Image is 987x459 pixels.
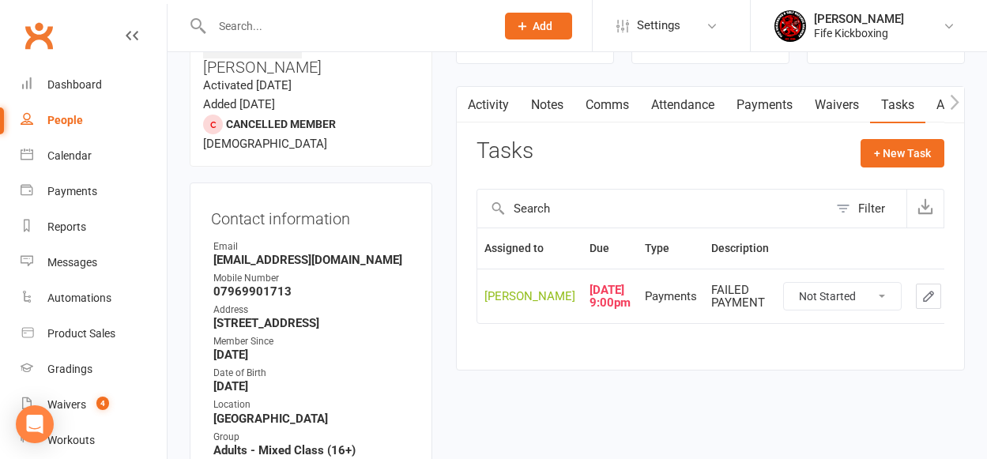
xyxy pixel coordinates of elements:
[213,430,411,445] div: Group
[484,290,575,303] div: [PERSON_NAME]
[47,398,86,411] div: Waivers
[47,185,97,198] div: Payments
[203,78,292,92] time: Activated [DATE]
[520,87,574,123] a: Notes
[640,87,725,123] a: Attendance
[21,316,167,352] a: Product Sales
[203,97,275,111] time: Added [DATE]
[828,190,906,228] button: Filter
[814,26,904,40] div: Fife Kickboxing
[213,239,411,254] div: Email
[47,256,97,269] div: Messages
[47,327,115,340] div: Product Sales
[47,292,111,304] div: Automations
[213,303,411,318] div: Address
[213,334,411,349] div: Member Since
[21,209,167,245] a: Reports
[21,174,167,209] a: Payments
[19,16,58,55] a: Clubworx
[637,8,680,43] span: Settings
[804,87,870,123] a: Waivers
[16,405,54,443] div: Open Intercom Messenger
[704,228,776,269] th: Description
[21,387,167,423] a: Waivers 4
[96,397,109,410] span: 4
[47,149,92,162] div: Calendar
[213,379,411,393] strong: [DATE]
[858,199,885,218] div: Filter
[47,220,86,233] div: Reports
[226,118,336,130] span: Cancelled member
[47,114,83,126] div: People
[505,13,572,40] button: Add
[861,139,944,167] button: + New Task
[213,284,411,299] strong: 07969901713
[645,290,697,303] div: Payments
[477,190,828,228] input: Search
[213,271,411,286] div: Mobile Number
[814,12,904,26] div: [PERSON_NAME]
[711,284,769,310] div: FAILED PAYMENT
[213,253,411,267] strong: [EMAIL_ADDRESS][DOMAIN_NAME]
[638,228,704,269] th: Type
[477,139,533,164] h3: Tasks
[203,137,327,151] span: [DEMOGRAPHIC_DATA]
[574,87,640,123] a: Comms
[725,87,804,123] a: Payments
[457,87,520,123] a: Activity
[870,87,925,123] a: Tasks
[47,363,92,375] div: Gradings
[774,10,806,42] img: thumb_image1552605535.png
[533,20,552,32] span: Add
[477,228,582,269] th: Assigned to
[211,204,411,228] h3: Contact information
[47,434,95,446] div: Workouts
[21,245,167,280] a: Messages
[47,78,102,91] div: Dashboard
[582,228,638,269] th: Due
[21,352,167,387] a: Gradings
[21,138,167,174] a: Calendar
[213,316,411,330] strong: [STREET_ADDRESS]
[213,412,411,426] strong: [GEOGRAPHIC_DATA]
[213,397,411,412] div: Location
[21,67,167,103] a: Dashboard
[21,280,167,316] a: Automations
[213,366,411,381] div: Date of Birth
[21,423,167,458] a: Workouts
[21,103,167,138] a: People
[213,443,411,457] strong: Adults - Mixed Class (16+)
[207,15,484,37] input: Search...
[213,348,411,362] strong: [DATE]
[590,284,631,310] div: [DATE] 9:00pm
